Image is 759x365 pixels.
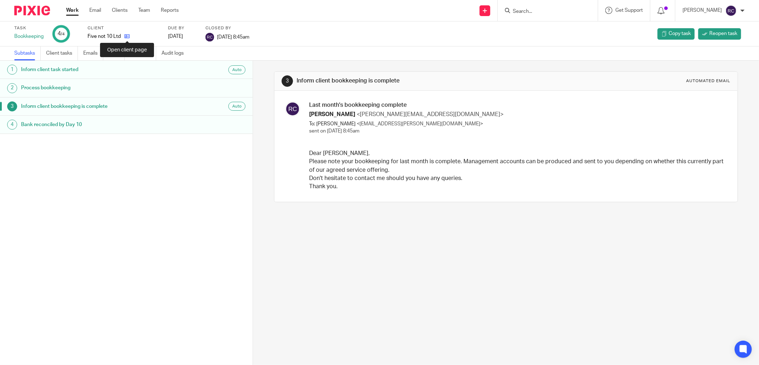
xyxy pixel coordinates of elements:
[683,7,722,14] p: [PERSON_NAME]
[83,46,103,60] a: Emails
[7,120,17,130] div: 4
[7,65,17,75] div: 1
[88,33,121,40] p: Five not 10 Ltd
[309,149,725,157] p: Dear [PERSON_NAME],
[7,101,17,111] div: 3
[88,25,159,31] label: Client
[309,157,725,174] p: Please note your bookkeeping for last month is complete. Management accounts can be produced and ...
[205,25,249,31] label: Closed by
[14,25,44,31] label: Task
[309,182,725,191] p: Thank you.
[297,77,521,85] h1: Inform client bookkeeping is complete
[162,46,189,60] a: Audit logs
[89,7,101,14] a: Email
[357,111,503,117] span: <[PERSON_NAME][EMAIL_ADDRESS][DOMAIN_NAME]>
[309,129,359,134] span: sent on [DATE] 8:45am
[357,121,483,126] span: <[EMAIL_ADDRESS][PERSON_NAME][DOMAIN_NAME]>
[21,82,171,93] h1: Process bookkeeping
[709,30,737,37] span: Reopen task
[309,111,355,117] span: [PERSON_NAME]
[205,33,214,41] img: svg%3E
[217,34,249,39] span: [DATE] 8:45am
[615,8,643,13] span: Get Support
[669,30,691,37] span: Copy task
[228,65,245,74] div: Auto
[698,28,741,40] a: Reopen task
[130,46,156,60] a: Notes (0)
[138,7,150,14] a: Team
[112,7,128,14] a: Clients
[161,7,179,14] a: Reports
[686,78,730,84] div: Automated email
[512,9,576,15] input: Search
[14,33,44,40] div: Bookkeeping
[7,83,17,93] div: 2
[14,6,50,15] img: Pixie
[168,25,197,31] label: Due by
[66,7,79,14] a: Work
[309,101,725,109] h3: Last month's bookkeeping complete
[21,119,171,130] h1: Bank reconciled by Day 10
[228,102,245,111] div: Auto
[14,46,41,60] a: Subtasks
[109,46,125,60] a: Files
[168,33,197,40] div: [DATE]
[658,28,695,40] a: Copy task
[61,32,65,36] small: /4
[725,5,737,16] img: svg%3E
[58,30,65,38] div: 4
[285,101,300,116] img: svg%3E
[282,75,293,87] div: 3
[309,121,356,126] span: To: [PERSON_NAME]
[309,174,725,182] p: Don't hesitate to contact me should you have any queries.
[21,101,171,112] h1: Inform client bookkeeping is complete
[21,64,171,75] h1: Inform client task started
[46,46,78,60] a: Client tasks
